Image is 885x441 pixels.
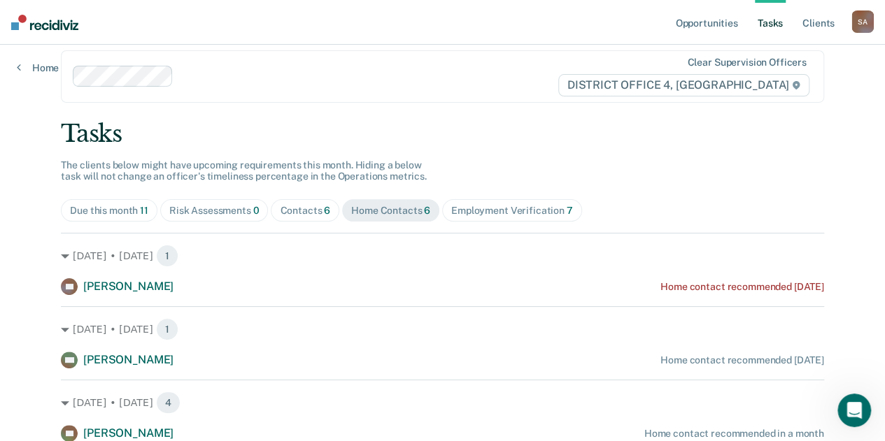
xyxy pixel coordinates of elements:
[253,205,260,216] span: 0
[558,74,809,96] span: DISTRICT OFFICE 4, [GEOGRAPHIC_DATA]
[324,205,330,216] span: 6
[140,205,148,216] span: 11
[351,205,430,217] div: Home Contacts
[61,159,427,182] span: The clients below might have upcoming requirements this month. Hiding a below task will not chang...
[61,318,824,340] div: [DATE] • [DATE] 1
[61,391,824,414] div: [DATE] • [DATE] 4
[424,205,430,216] span: 6
[660,281,824,293] div: Home contact recommended [DATE]
[83,280,174,293] span: [PERSON_NAME]
[687,57,806,68] div: Clear supervision officers
[280,205,330,217] div: Contacts
[83,426,174,440] span: [PERSON_NAME]
[837,393,871,427] iframe: Intercom live chat
[83,353,174,366] span: [PERSON_NAME]
[169,205,260,217] div: Risk Assessments
[660,354,824,366] div: Home contact recommended [DATE]
[567,205,573,216] span: 7
[451,205,573,217] div: Employment Verification
[61,245,824,267] div: [DATE] • [DATE] 1
[61,120,824,148] div: Tasks
[644,428,824,440] div: Home contact recommended in a month
[17,62,59,74] a: Home
[851,10,874,33] div: S A
[851,10,874,33] button: SA
[156,318,178,340] span: 1
[70,205,148,217] div: Due this month
[11,15,78,30] img: Recidiviz
[156,245,178,267] span: 1
[156,391,180,414] span: 4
